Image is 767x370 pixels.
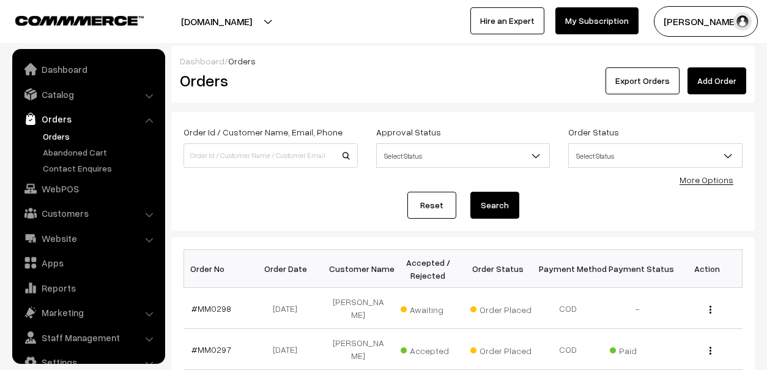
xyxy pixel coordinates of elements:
th: Payment Status [602,250,672,288]
button: Search [470,192,519,219]
a: More Options [680,175,733,185]
td: - [602,288,672,329]
a: WebPOS [15,178,161,200]
a: Marketing [15,301,161,323]
a: Apps [15,252,161,274]
span: Order Placed [470,341,532,357]
a: Customers [15,202,161,224]
td: [PERSON_NAME] [324,288,393,329]
a: Reset [407,192,456,219]
a: Hire an Expert [470,7,544,34]
a: Orders [15,108,161,130]
a: #MM0297 [191,344,231,355]
span: Select Status [568,143,743,168]
span: Awaiting [401,300,462,316]
button: [PERSON_NAME]… [654,6,758,37]
input: Order Id / Customer Name / Customer Email / Customer Phone [183,143,358,168]
a: Dashboard [15,58,161,80]
a: COMMMERCE [15,12,122,27]
a: Reports [15,277,161,299]
span: Accepted [401,341,462,357]
a: Website [15,227,161,249]
label: Order Status [568,126,619,138]
th: Payment Method [533,250,602,288]
a: Dashboard [180,56,224,66]
span: Select Status [376,143,550,168]
th: Order Status [463,250,533,288]
label: Approval Status [376,126,441,138]
a: #MM0298 [191,303,231,314]
span: Select Status [377,145,550,167]
span: Paid [610,341,671,357]
a: Add Order [687,67,746,94]
a: My Subscription [555,7,639,34]
th: Accepted / Rejected [393,250,463,288]
button: Export Orders [606,67,680,94]
span: Select Status [569,145,742,167]
td: COD [533,329,602,370]
img: Menu [710,306,711,314]
th: Order No [184,250,254,288]
a: Catalog [15,83,161,105]
a: Abandoned Cart [40,146,161,159]
div: / [180,55,746,67]
td: [DATE] [254,329,324,370]
h2: Orders [180,71,357,90]
td: [PERSON_NAME] [324,329,393,370]
img: Menu [710,347,711,355]
img: COMMMERCE [15,16,144,25]
a: Orders [40,130,161,143]
img: user [733,12,752,31]
a: Contact Enquires [40,162,161,175]
th: Order Date [254,250,324,288]
th: Action [672,250,742,288]
td: COD [533,288,602,329]
button: [DOMAIN_NAME] [138,6,295,37]
td: [DATE] [254,288,324,329]
th: Customer Name [324,250,393,288]
span: Orders [228,56,256,66]
a: Staff Management [15,327,161,349]
label: Order Id / Customer Name, Email, Phone [183,126,343,138]
span: Order Placed [470,300,532,316]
